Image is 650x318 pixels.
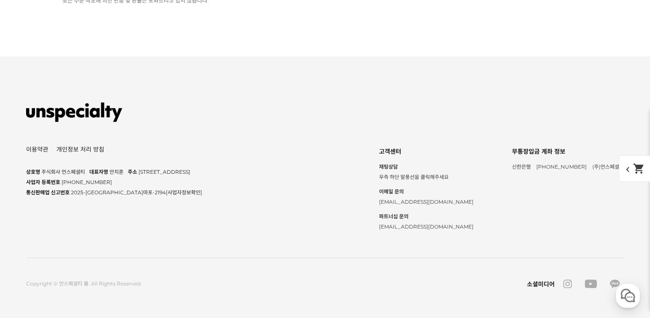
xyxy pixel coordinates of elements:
[379,199,474,205] span: [EMAIL_ADDRESS][DOMAIN_NAME]
[166,189,202,196] a: [사업자정보확인]
[536,163,587,170] span: [PHONE_NUMBER]
[512,146,624,158] div: 무통장입금 계좌 정보
[379,223,474,230] span: [EMAIL_ADDRESS][DOMAIN_NAME]
[132,260,142,267] span: 설정
[379,174,449,180] span: 우측 하단 말풍선을 클릭해주세요
[580,279,601,288] a: youtube
[26,169,40,175] span: 상호명
[379,211,474,222] strong: 파트너십 문의
[592,163,624,170] span: (주)언스페셜티
[26,189,70,196] span: 통신판매업 신고번호
[109,169,124,175] span: 안치훈
[41,169,85,175] span: 주식회사 언스페셜티
[3,247,56,268] a: 홈
[379,146,474,158] div: 고객센터
[110,247,164,268] a: 설정
[606,279,624,288] a: kakao
[62,179,112,185] span: [PHONE_NUMBER]
[27,260,32,267] span: 홈
[26,99,122,125] img: 언스페셜티 몰
[559,279,576,288] a: instagram
[379,187,474,197] strong: 이메일 문의
[138,169,190,175] span: [STREET_ADDRESS]
[78,260,88,267] span: 대화
[128,169,137,175] span: 주소
[56,146,104,152] a: 개인정보 처리 방침
[527,279,555,288] div: 소셜미디어
[89,169,108,175] span: 대표자명
[26,279,142,288] div: Copyright © 언스페셜티 몰. All Rights Reserved.
[26,179,60,185] span: 사업자 등록번호
[379,162,474,172] strong: 채팅상담
[56,247,110,268] a: 대화
[71,189,202,196] span: 2025-[GEOGRAPHIC_DATA]마포-2194
[512,163,531,170] span: 신한은행
[26,146,48,152] a: 이용약관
